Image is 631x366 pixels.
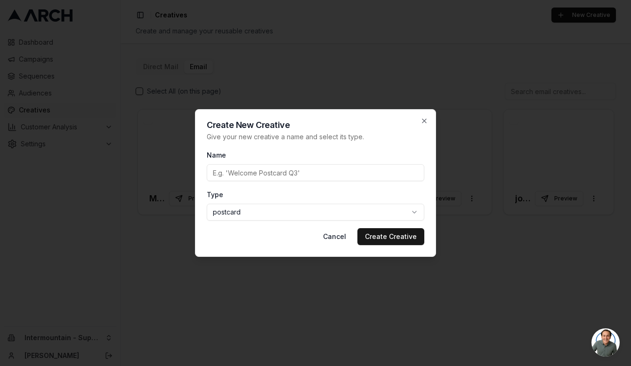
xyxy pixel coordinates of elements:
[357,228,424,245] button: Create Creative
[207,191,223,199] label: Type
[207,121,424,129] h2: Create New Creative
[207,151,226,159] label: Name
[315,228,354,245] button: Cancel
[207,132,424,142] p: Give your new creative a name and select its type.
[207,164,424,181] input: E.g. 'Welcome Postcard Q3'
